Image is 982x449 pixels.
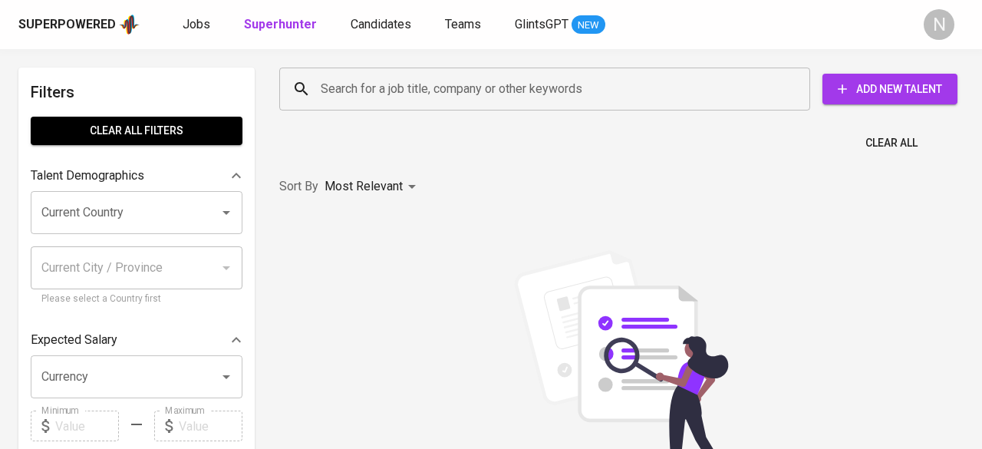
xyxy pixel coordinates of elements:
span: Jobs [183,17,210,31]
button: Open [216,202,237,223]
a: Jobs [183,15,213,35]
b: Superhunter [244,17,317,31]
a: Teams [445,15,484,35]
a: Candidates [351,15,414,35]
h6: Filters [31,80,242,104]
span: GlintsGPT [515,17,568,31]
div: Most Relevant [325,173,421,201]
p: Please select a Country first [41,292,232,307]
div: Talent Demographics [31,160,242,191]
a: GlintsGPT NEW [515,15,605,35]
span: NEW [572,18,605,33]
input: Value [179,411,242,441]
p: Sort By [279,177,318,196]
a: Superhunter [244,15,320,35]
p: Most Relevant [325,177,403,196]
span: Clear All [865,134,918,153]
p: Expected Salary [31,331,117,349]
input: Value [55,411,119,441]
p: Talent Demographics [31,167,144,185]
button: Clear All filters [31,117,242,145]
span: Candidates [351,17,411,31]
span: Add New Talent [835,80,945,99]
div: N [924,9,954,40]
button: Open [216,366,237,388]
span: Clear All filters [43,121,230,140]
button: Clear All [859,129,924,157]
img: app logo [119,13,140,36]
span: Teams [445,17,481,31]
div: Superpowered [18,16,116,34]
button: Add New Talent [822,74,957,104]
div: Expected Salary [31,325,242,355]
a: Superpoweredapp logo [18,13,140,36]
